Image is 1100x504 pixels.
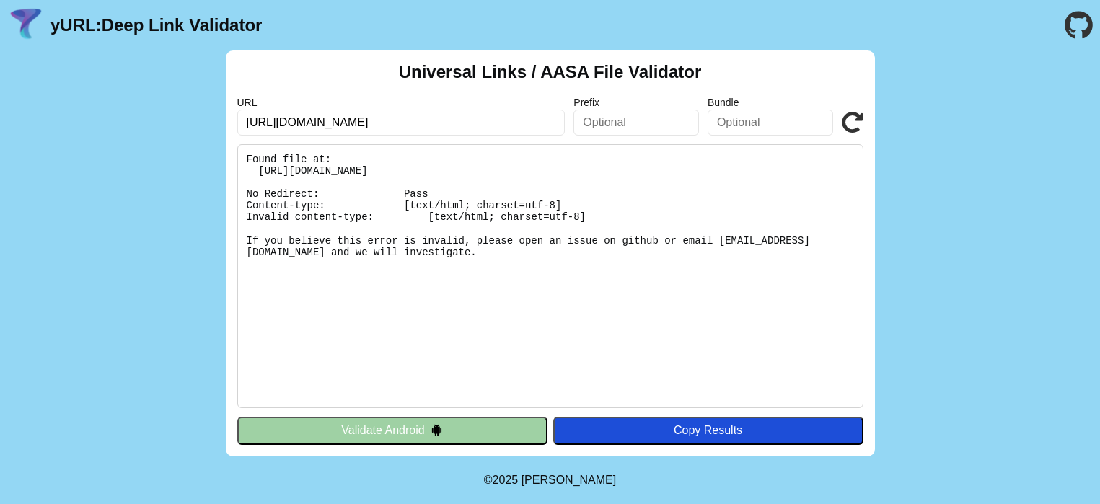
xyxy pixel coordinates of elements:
div: Copy Results [560,424,856,437]
button: Validate Android [237,417,547,444]
span: 2025 [493,474,519,486]
label: URL [237,97,566,108]
label: Bundle [708,97,833,108]
pre: Found file at: [URL][DOMAIN_NAME] No Redirect: Pass Content-type: [text/html; charset=utf-8] Inva... [237,144,863,408]
h2: Universal Links / AASA File Validator [399,62,702,82]
input: Optional [573,110,699,136]
footer: © [484,456,616,504]
img: droidIcon.svg [431,424,443,436]
a: yURL:Deep Link Validator [50,15,262,35]
img: yURL Logo [7,6,45,44]
input: Optional [708,110,833,136]
button: Copy Results [553,417,863,444]
input: Required [237,110,566,136]
label: Prefix [573,97,699,108]
a: Michael Ibragimchayev's Personal Site [522,474,617,486]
